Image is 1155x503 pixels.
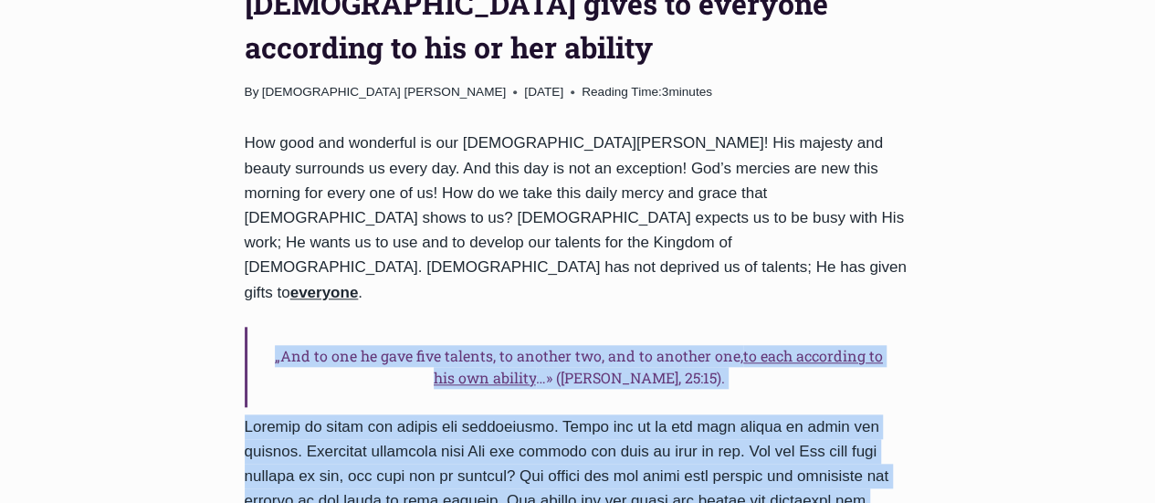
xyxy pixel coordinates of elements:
[245,82,259,102] span: By
[245,327,911,407] h6: „And to one he gave five talents, to another two, and to another one, …» ([PERSON_NAME], 25:15).
[262,85,507,99] a: [DEMOGRAPHIC_DATA] [PERSON_NAME]
[434,346,884,387] u: to each according to his own ability
[524,82,563,102] time: [DATE]
[582,85,662,99] span: Reading Time:
[668,85,712,99] span: minutes
[290,284,359,301] u: everyone
[582,82,712,102] span: 3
